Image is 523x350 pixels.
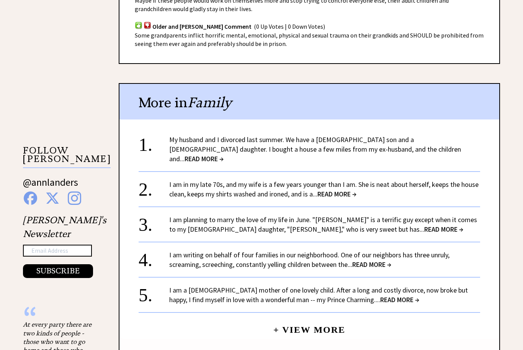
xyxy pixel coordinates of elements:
[185,155,224,164] span: READ MORE →
[23,265,93,278] button: SUBSCRIBE
[23,176,78,196] a: @annlanders
[68,192,81,205] img: instagram%20blue.png
[169,136,461,164] a: My husband and I divorced last summer. We have a [DEMOGRAPHIC_DATA] son and a [DEMOGRAPHIC_DATA] ...
[119,84,499,120] div: More in
[139,180,169,194] div: 2.
[23,245,92,257] input: Email Address
[169,216,477,234] a: I am planning to marry the love of my life in June. "[PERSON_NAME]" is a terrific guy except when...
[135,22,142,29] img: votup.png
[23,147,111,168] p: FOLLOW [PERSON_NAME]
[273,319,345,335] a: + View More
[23,313,100,321] div: “
[135,32,484,48] span: Some grandparents inflict horrific mental, emotional, physical and sexual trauma on their grandki...
[169,180,479,199] a: I am in my late 70s, and my wife is a few years younger than I am. She is neat about herself, kee...
[139,135,169,149] div: 1.
[169,286,468,304] a: I am a [DEMOGRAPHIC_DATA] mother of one lovely child. After a long and costly divorce, now broke ...
[169,251,449,269] a: I am writing on behalf of four families in our neighborhood. One of our neighbors has three unrul...
[188,94,232,111] span: Family
[424,225,463,234] span: READ MORE →
[24,192,37,205] img: facebook%20blue.png
[139,286,169,300] div: 5.
[352,260,391,269] span: READ MORE →
[254,23,325,31] span: (0 Up Votes | 0 Down Votes)
[144,22,151,29] img: votdown.png
[139,250,169,265] div: 4.
[23,214,106,279] div: [PERSON_NAME]'s Newsletter
[317,190,356,199] span: READ MORE →
[152,23,252,31] span: Older and [PERSON_NAME] Comment
[380,296,419,304] span: READ MORE →
[46,192,59,205] img: x%20blue.png
[139,215,169,229] div: 3.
